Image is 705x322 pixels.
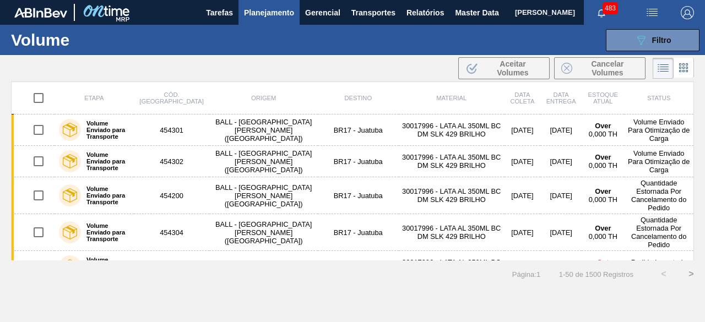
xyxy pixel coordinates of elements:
td: [DATE] [505,177,540,214]
span: Material [436,95,467,101]
td: [DATE] [540,177,582,214]
td: Pedido Importado por Volume [624,251,693,282]
span: Gerencial [305,6,340,19]
strong: Over [595,187,611,195]
span: Data entrega [546,91,576,105]
td: BALL - [GEOGRAPHIC_DATA][PERSON_NAME] ([GEOGRAPHIC_DATA]) [209,177,317,214]
td: 30017996 - LATA AL 350ML BC DM SLK 429 BRILHO [399,146,505,177]
div: Visão em Cards [674,58,694,79]
button: Aceitar Volumes [458,57,550,79]
a: Volume Enviado para Transporte454302BALL - [GEOGRAPHIC_DATA][PERSON_NAME] ([GEOGRAPHIC_DATA])BR17... [12,146,694,177]
span: Planejamento [244,6,294,19]
span: 1 - 50 de 1500 Registros [557,270,633,279]
button: > [677,260,705,288]
td: Quantidade Estornada Por Cancelamento do Pedido [624,177,693,214]
td: 454301 [134,114,210,146]
span: Página : 1 [512,270,540,279]
td: BR17 - Juatuba [318,114,399,146]
td: 30017996 - LATA AL 350ML BC DM SLK 429 BRILHO [399,114,505,146]
td: Volume Enviado Para Otimização de Carga [624,114,693,146]
span: Cancelar Volumes [577,59,638,77]
span: 0,000 TH [589,232,617,241]
strong: Over [595,153,611,161]
span: 0,000 TH [589,161,617,170]
label: Volume Enviado para Transporte [81,256,129,276]
strong: Over [595,122,611,130]
td: BALL - [GEOGRAPHIC_DATA][PERSON_NAME] ([GEOGRAPHIC_DATA]) [209,114,317,146]
td: 30017996 - LATA AL 350ML BC DM SLK 429 BRILHO [399,177,505,214]
span: Aceitar Volumes [483,59,543,77]
span: Etapa [84,95,104,101]
td: 30017996 - LATA AL 350ML BC DM SLK 429 BRILHO [399,214,505,251]
td: 454200 [134,177,210,214]
button: Cancelar Volumes [554,57,646,79]
td: Volume Enviado Para Otimização de Carga [624,146,693,177]
span: Status [647,95,670,101]
td: [DATE] [505,251,540,282]
strong: Over [595,224,611,232]
label: Volume Enviado para Transporte [81,151,129,171]
span: 0,000 TH [589,130,617,138]
span: Filtro [652,36,671,45]
td: [DATE] [540,251,582,282]
a: Volume Enviado para Transporte454200BALL - [GEOGRAPHIC_DATA][PERSON_NAME] ([GEOGRAPHIC_DATA])BR17... [12,177,694,214]
a: Volume Enviado para Transporte454304BALL - [GEOGRAPHIC_DATA][PERSON_NAME] ([GEOGRAPHIC_DATA])BR17... [12,214,694,251]
span: Cód. [GEOGRAPHIC_DATA] [139,91,203,105]
td: [DATE] [540,146,582,177]
a: Volume Enviado para Transporte454301BALL - [GEOGRAPHIC_DATA][PERSON_NAME] ([GEOGRAPHIC_DATA])BR17... [12,114,694,146]
label: Volume Enviado para Transporte [81,222,129,242]
span: Master Data [455,6,498,19]
img: TNhmsLtSVTkK8tSr43FrP2fwEKptu5GPRR3wAAAABJRU5ErkJggg== [14,8,67,18]
td: BR03 - Aquiraz [318,251,399,282]
span: Origem [251,95,276,101]
span: Data coleta [510,91,534,105]
td: BALL - [GEOGRAPHIC_DATA][PERSON_NAME] ([GEOGRAPHIC_DATA]) [209,146,317,177]
td: [DATE] [540,214,582,251]
td: [DATE] [505,114,540,146]
img: Logout [681,6,694,19]
td: [DATE] [505,146,540,177]
strong: Out [597,258,609,266]
td: BR17 - Juatuba [318,146,399,177]
td: 30017996 - LATA AL 350ML BC DM SLK 429 BRILHO [399,251,505,282]
a: Volume Enviado para Transporte457459CANPACK - MARACANAÚ (CE)BR03 - Aquiraz30017996 - LATA AL 350M... [12,251,694,282]
button: Filtro [606,29,699,51]
span: 483 [603,2,618,14]
label: Volume Enviado para Transporte [81,185,129,205]
label: Volume Enviado para Transporte [81,120,129,140]
td: 454302 [134,146,210,177]
div: Visão em Lista [653,58,674,79]
td: 457459 [134,251,210,282]
button: Notificações [584,5,619,20]
td: [DATE] [505,214,540,251]
span: Transportes [351,6,395,19]
button: < [650,260,677,288]
span: Destino [344,95,372,101]
td: BR17 - Juatuba [318,214,399,251]
td: 454304 [134,214,210,251]
span: Estoque atual [588,91,619,105]
img: userActions [646,6,659,19]
td: Quantidade Estornada Por Cancelamento do Pedido [624,214,693,251]
span: 0,000 TH [589,195,617,204]
td: BALL - [GEOGRAPHIC_DATA][PERSON_NAME] ([GEOGRAPHIC_DATA]) [209,214,317,251]
td: CANPACK - MARACANAÚ (CE) [209,251,317,282]
td: BR17 - Juatuba [318,177,399,214]
h1: Volume [11,34,163,46]
span: Tarefas [206,6,233,19]
span: Relatórios [406,6,444,19]
td: [DATE] [540,114,582,146]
